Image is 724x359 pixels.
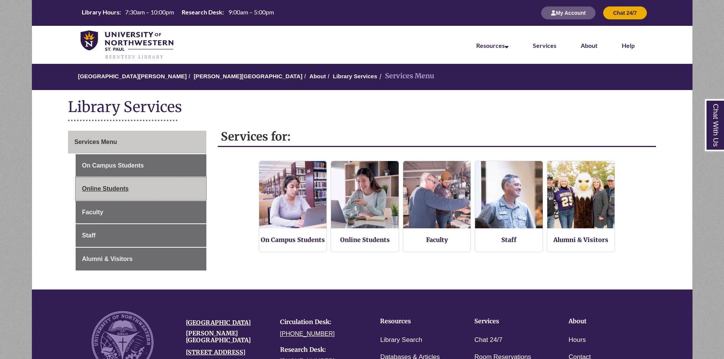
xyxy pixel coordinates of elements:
[474,318,545,325] h4: Services
[476,42,509,49] a: Resources
[79,8,277,17] table: Hours Today
[76,224,206,247] a: Staff
[547,161,615,229] img: Alumni and Visitors Services
[380,335,422,346] a: Library Search
[622,42,635,49] a: Help
[569,335,586,346] a: Hours
[331,161,399,229] img: Online Students Services
[603,6,646,19] button: Chat 24/7
[76,248,206,270] a: Alumni & Visitors
[79,8,277,18] a: Hours Today
[179,8,225,16] th: Research Desk:
[474,335,502,346] a: Chat 24/7
[340,236,390,244] a: Online Students
[541,6,596,19] button: My Account
[309,73,326,79] a: About
[228,8,274,16] span: 9:00am – 5:00pm
[81,30,174,60] img: UNWSP Library Logo
[280,319,363,326] h4: Circulation Desk:
[194,73,303,79] a: [PERSON_NAME][GEOGRAPHIC_DATA]
[78,73,187,79] a: [GEOGRAPHIC_DATA][PERSON_NAME]
[569,318,639,325] h4: About
[541,9,596,16] a: My Account
[280,346,363,353] h4: Research Desk:
[68,131,206,153] a: Services Menu
[76,177,206,200] a: Online Students
[533,42,556,49] a: Services
[76,201,206,224] a: Faculty
[553,236,608,244] a: Alumni & Visitors
[76,154,206,177] a: On Campus Students
[280,331,335,337] a: [PHONE_NUMBER]
[68,131,206,270] div: Guide Page Menu
[603,9,646,16] a: Chat 24/7
[380,318,451,325] h4: Resources
[186,319,251,326] a: [GEOGRAPHIC_DATA]
[581,42,597,49] a: About
[218,127,656,147] h2: Services for:
[501,236,516,244] a: Staff
[261,236,325,244] a: On Campus Students
[79,8,122,16] th: Library Hours:
[333,73,377,79] a: Library Services
[475,161,543,229] img: Staff Services
[403,161,471,229] img: Faculty Resources
[377,71,434,82] li: Services Menu
[68,98,656,118] h1: Library Services
[259,161,327,229] img: On Campus Students Services
[186,330,269,343] h4: [PERSON_NAME][GEOGRAPHIC_DATA]
[426,236,448,244] a: Faculty
[125,8,174,16] span: 7:30am – 10:00pm
[74,139,117,145] span: Services Menu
